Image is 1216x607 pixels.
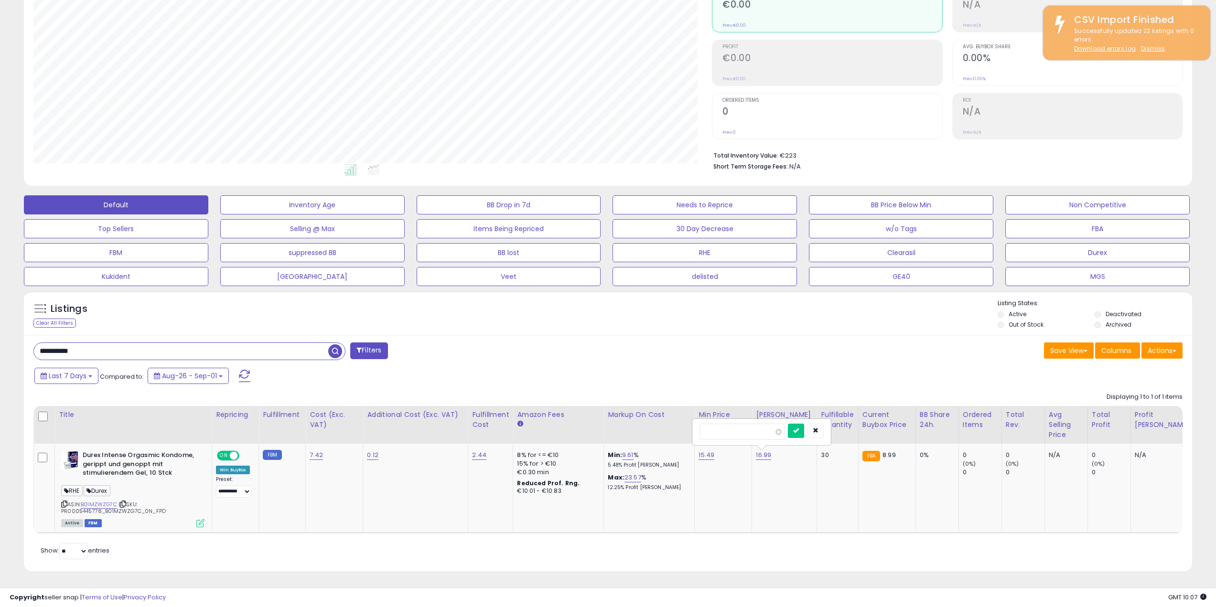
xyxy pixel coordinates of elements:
[608,462,687,469] p: 5.48% Profit [PERSON_NAME]
[1106,310,1141,318] label: Deactivated
[613,219,797,238] button: 30 Day Decrease
[963,451,1001,459] div: 0
[862,451,880,461] small: FBA
[604,406,695,444] th: The percentage added to the cost of goods (COGS) that forms the calculator for Min & Max prices.
[1006,468,1044,477] div: 0
[59,410,208,420] div: Title
[51,302,87,316] h5: Listings
[216,476,251,498] div: Preset:
[862,410,912,430] div: Current Buybox Price
[1141,342,1183,359] button: Actions
[61,451,80,470] img: 41-yCg1v4VL._SL40_.jpg
[100,372,144,381] span: Compared to:
[1006,460,1019,468] small: (0%)
[920,451,951,459] div: 0%
[263,450,281,460] small: FBM
[1006,451,1044,459] div: 0
[722,53,942,65] h2: €0.00
[1092,451,1130,459] div: 0
[216,466,250,474] div: Win BuyBox
[608,484,687,491] p: 12.25% Profit [PERSON_NAME]
[367,410,464,420] div: Additional Cost (Exc. VAT)
[722,129,736,135] small: Prev: 0
[713,149,1175,160] li: €223
[81,501,117,509] a: B01MZWZG7C
[963,410,998,430] div: Ordered Items
[220,267,405,286] button: [GEOGRAPHIC_DATA]
[417,195,601,214] button: BB Drop in 7d
[24,195,208,214] button: Default
[417,243,601,262] button: BB lost
[1092,460,1105,468] small: (0%)
[1135,410,1192,430] div: Profit [PERSON_NAME]
[722,106,942,119] h2: 0
[61,451,204,526] div: ASIN:
[722,98,942,103] span: Ordered Items
[963,44,1182,50] span: Avg. Buybox Share
[608,410,690,420] div: Markup on Cost
[608,451,687,469] div: %
[216,410,255,420] div: Repricing
[33,319,76,328] div: Clear All Filters
[1067,13,1203,27] div: CSV Import Finished
[608,473,687,491] div: %
[263,410,301,420] div: Fulfillment
[624,473,641,482] a: 23.57
[1005,219,1190,238] button: FBA
[963,460,976,468] small: (0%)
[756,450,771,460] a: 16.99
[24,219,208,238] button: Top Sellers
[613,267,797,286] button: delisted
[809,267,993,286] button: GE40
[148,368,229,384] button: Aug-26 - Sep-01
[963,22,981,28] small: Prev: N/A
[613,243,797,262] button: RHE
[821,410,854,430] div: Fulfillable Quantity
[1101,346,1131,355] span: Columns
[963,468,1001,477] div: 0
[963,98,1182,103] span: ROI
[809,219,993,238] button: w/o Tags
[1074,44,1136,53] a: Download errors log
[1006,410,1041,430] div: Total Rev.
[1141,44,1165,53] u: Dismiss
[82,593,122,602] a: Terms of Use
[613,195,797,214] button: Needs to Reprice
[1092,468,1130,477] div: 0
[1005,243,1190,262] button: Durex
[220,219,405,238] button: Selling @ Max
[722,44,942,50] span: Profit
[310,410,359,430] div: Cost (Exc. VAT)
[1092,410,1127,430] div: Total Profit
[789,162,801,171] span: N/A
[517,468,596,477] div: €0.30 min
[517,451,596,459] div: 8% for <= €10
[713,162,788,170] b: Short Term Storage Fees:
[1095,342,1140,359] button: Columns
[220,243,405,262] button: suppressed BB
[1009,320,1044,329] label: Out of Stock
[350,342,387,359] button: Filters
[821,451,850,459] div: 30
[1106,320,1131,329] label: Archived
[124,593,166,602] a: Privacy Policy
[809,243,993,262] button: Clearasil
[1044,342,1094,359] button: Save View
[608,473,624,482] b: Max:
[1067,27,1203,53] div: Successfully updated 22 listings with 0 errors.
[608,450,622,459] b: Min:
[10,593,166,602] div: seller snap | |
[722,76,746,82] small: Prev: €0.00
[920,410,955,430] div: BB Share 24h.
[517,420,523,428] small: Amazon Fees.
[85,519,102,527] span: FBM
[963,76,986,82] small: Prev: 0.00%
[83,451,199,480] b: Durex Intense Orgasmic Kondome, gerippt und genoppt mit stimulierendem Gel, 10 Stck
[756,410,813,420] div: [PERSON_NAME]
[61,519,83,527] span: All listings currently available for purchase on Amazon
[699,450,714,460] a: 15.49
[882,450,896,459] span: 8.99
[218,452,230,460] span: ON
[238,452,253,460] span: OFF
[472,410,509,430] div: Fulfillment Cost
